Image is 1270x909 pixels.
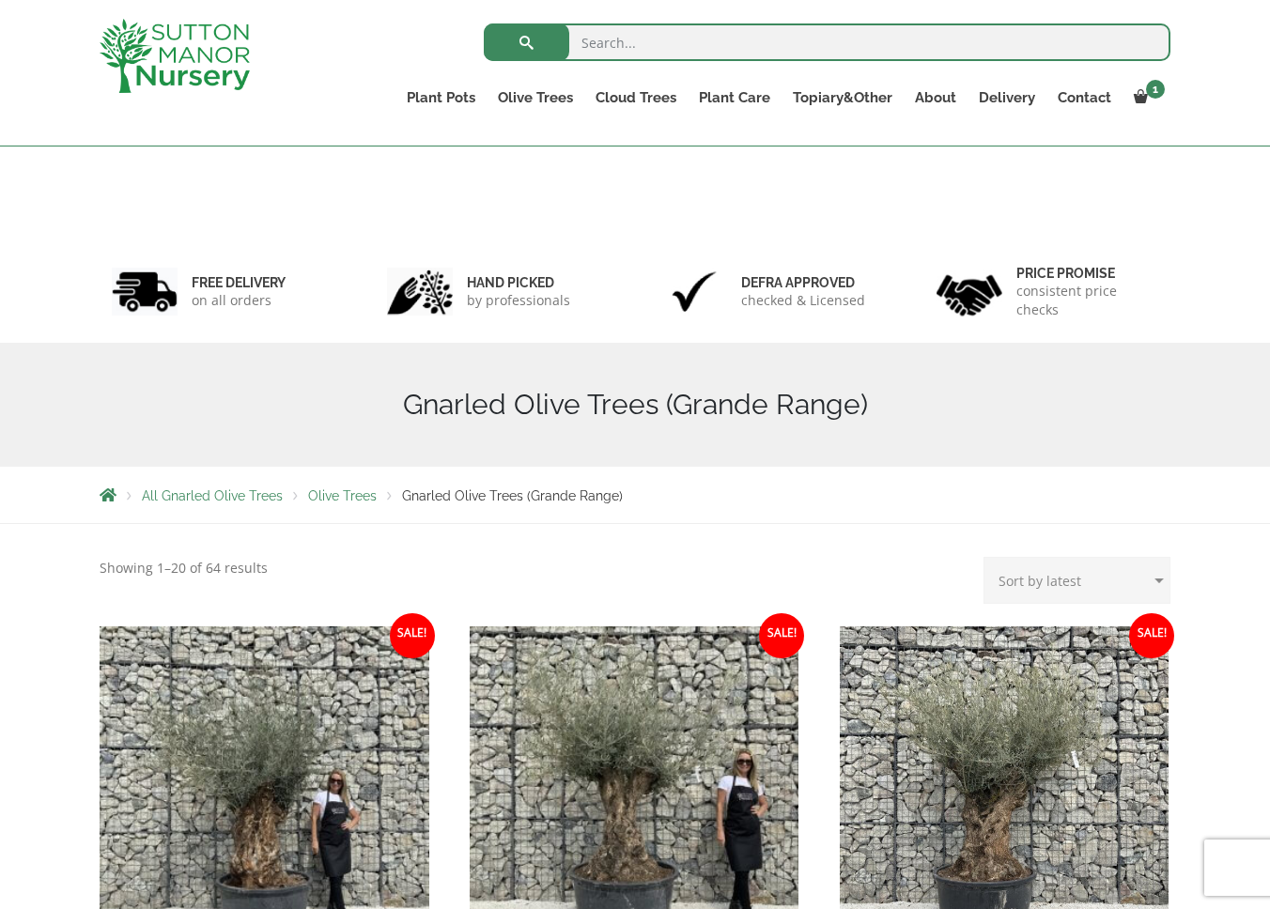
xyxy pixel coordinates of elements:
a: About [904,85,968,111]
h1: Gnarled Olive Trees (Grande Range) [100,388,1170,422]
a: Topiary&Other [782,85,904,111]
p: consistent price checks [1016,282,1159,319]
img: logo [100,19,250,93]
a: Cloud Trees [584,85,688,111]
a: All Gnarled Olive Trees [142,488,283,503]
a: Plant Care [688,85,782,111]
img: 2.jpg [387,268,453,316]
span: Sale! [1129,613,1174,658]
a: 1 [1123,85,1170,111]
a: Contact [1046,85,1123,111]
select: Shop order [983,557,1170,604]
h6: FREE DELIVERY [192,274,286,291]
h6: hand picked [467,274,570,291]
h6: Defra approved [741,274,865,291]
p: on all orders [192,291,286,310]
img: 3.jpg [661,268,727,316]
nav: Breadcrumbs [100,487,1170,502]
a: Olive Trees [487,85,584,111]
img: 4.jpg [937,263,1002,320]
input: Search... [484,23,1170,61]
a: Plant Pots [395,85,487,111]
img: 1.jpg [112,268,178,316]
h6: Price promise [1016,265,1159,282]
a: Olive Trees [308,488,377,503]
span: Gnarled Olive Trees (Grande Range) [402,488,623,503]
span: Sale! [759,613,804,658]
p: checked & Licensed [741,291,865,310]
a: Delivery [968,85,1046,111]
p: Showing 1–20 of 64 results [100,557,268,579]
span: Sale! [390,613,435,658]
p: by professionals [467,291,570,310]
span: 1 [1146,80,1165,99]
